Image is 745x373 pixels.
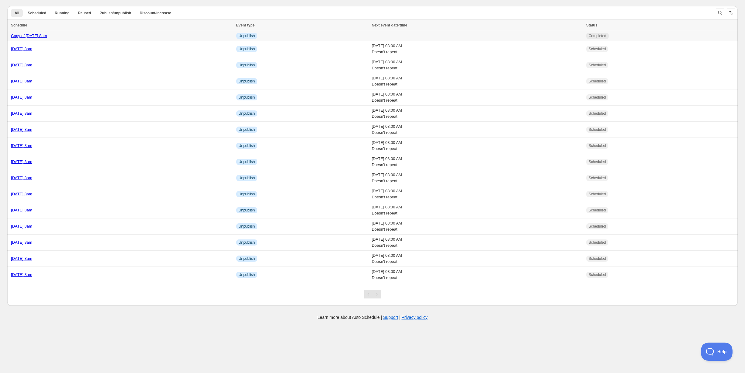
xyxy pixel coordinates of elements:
[589,176,606,180] span: Scheduled
[589,208,606,213] span: Scheduled
[11,95,32,99] a: [DATE] 8am
[239,111,255,116] span: Unpublish
[370,122,584,138] td: [DATE] 08:00 AM Doesn't repeat
[370,186,584,202] td: [DATE] 08:00 AM Doesn't repeat
[589,143,606,148] span: Scheduled
[239,79,255,84] span: Unpublish
[11,111,32,116] a: [DATE] 8am
[239,176,255,180] span: Unpublish
[589,95,606,100] span: Scheduled
[11,240,32,245] a: [DATE] 8am
[11,159,32,164] a: [DATE] 8am
[239,127,255,132] span: Unpublish
[370,202,584,218] td: [DATE] 08:00 AM Doesn't repeat
[239,47,255,51] span: Unpublish
[589,63,606,68] span: Scheduled
[11,192,32,196] a: [DATE] 8am
[370,106,584,122] td: [DATE] 08:00 AM Doesn't repeat
[589,127,606,132] span: Scheduled
[370,154,584,170] td: [DATE] 08:00 AM Doesn't repeat
[11,127,32,132] a: [DATE] 8am
[370,57,584,73] td: [DATE] 08:00 AM Doesn't repeat
[239,192,255,197] span: Unpublish
[28,11,46,16] span: Scheduled
[589,272,606,277] span: Scheduled
[370,170,584,186] td: [DATE] 08:00 AM Doesn't repeat
[589,33,606,38] span: Completed
[370,267,584,283] td: [DATE] 08:00 AM Doesn't repeat
[370,138,584,154] td: [DATE] 08:00 AM Doesn't repeat
[11,208,32,212] a: [DATE] 8am
[11,47,32,51] a: [DATE] 8am
[727,9,735,17] button: Sort the results
[140,11,171,16] span: Discount/increase
[11,143,32,148] a: [DATE] 8am
[239,224,255,229] span: Unpublish
[589,79,606,84] span: Scheduled
[370,218,584,235] td: [DATE] 08:00 AM Doesn't repeat
[701,343,733,361] iframe: Toggle Customer Support
[589,240,606,245] span: Scheduled
[383,315,398,320] a: Support
[11,79,32,83] a: [DATE] 8am
[239,208,255,213] span: Unpublish
[236,23,255,27] span: Event type
[78,11,91,16] span: Paused
[370,89,584,106] td: [DATE] 08:00 AM Doesn't repeat
[11,23,27,27] span: Schedule
[11,63,32,67] a: [DATE] 8am
[370,251,584,267] td: [DATE] 08:00 AM Doesn't repeat
[239,272,255,277] span: Unpublish
[589,47,606,51] span: Scheduled
[364,290,381,298] nav: Pagination
[589,224,606,229] span: Scheduled
[370,73,584,89] td: [DATE] 08:00 AM Doesn't repeat
[372,23,407,27] span: Next event date/time
[586,23,598,27] span: Status
[99,11,131,16] span: Publish/unpublish
[370,235,584,251] td: [DATE] 08:00 AM Doesn't repeat
[370,41,584,57] td: [DATE] 08:00 AM Doesn't repeat
[239,63,255,68] span: Unpublish
[11,224,32,228] a: [DATE] 8am
[11,272,32,277] a: [DATE] 8am
[402,315,428,320] a: Privacy policy
[239,95,255,100] span: Unpublish
[11,33,47,38] a: Copy of [DATE] 8am
[239,33,255,38] span: Unpublish
[15,11,19,16] span: All
[239,240,255,245] span: Unpublish
[11,176,32,180] a: [DATE] 8am
[55,11,70,16] span: Running
[11,256,32,261] a: [DATE] 8am
[589,256,606,261] span: Scheduled
[589,192,606,197] span: Scheduled
[239,143,255,148] span: Unpublish
[239,256,255,261] span: Unpublish
[317,314,428,320] p: Learn more about Auto Schedule | |
[239,159,255,164] span: Unpublish
[589,111,606,116] span: Scheduled
[589,159,606,164] span: Scheduled
[716,9,724,17] button: Search and filter results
